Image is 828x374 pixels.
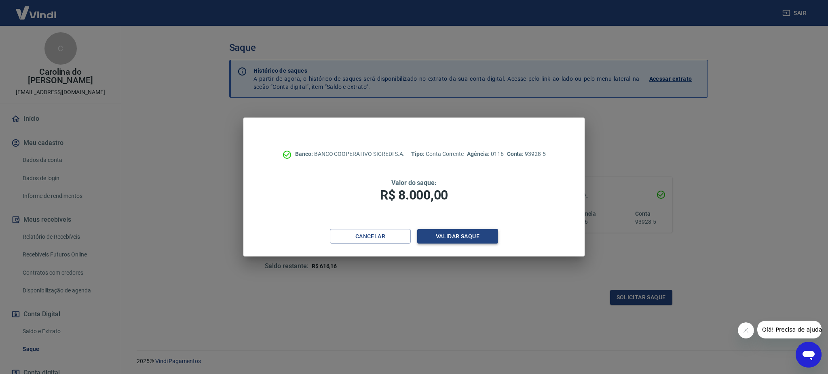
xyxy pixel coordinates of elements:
span: Conta: [507,151,525,157]
span: Banco: [295,151,314,157]
iframe: Fechar mensagem [738,322,754,338]
p: Conta Corrente [411,150,464,158]
span: Agência: [467,151,491,157]
span: Olá! Precisa de ajuda? [5,6,68,12]
span: R$ 8.000,00 [380,187,448,203]
span: Tipo: [411,151,426,157]
iframe: Mensagem da empresa [757,321,822,338]
button: Validar saque [417,229,498,244]
button: Cancelar [330,229,411,244]
p: 0116 [467,150,503,158]
p: 93928-5 [507,150,546,158]
p: BANCO COOPERATIVO SICREDI S.A. [295,150,405,158]
span: Valor do saque: [391,179,437,187]
iframe: Botão para abrir a janela de mensagens [796,342,822,368]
